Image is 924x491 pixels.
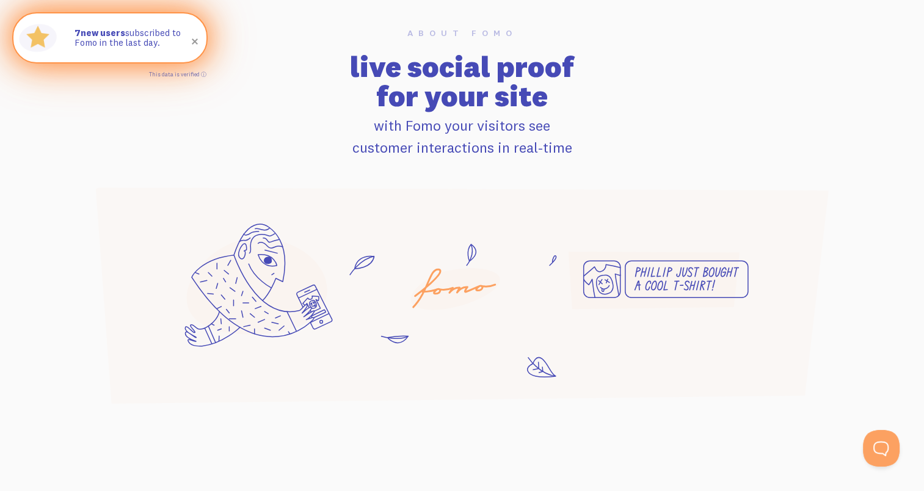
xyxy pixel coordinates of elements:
[16,16,60,60] img: Fomo
[75,28,194,48] p: subscribed to Fomo in the last day.
[81,52,843,111] h2: live social proof for your site
[81,114,843,158] p: with Fomo your visitors see customer interactions in real-time
[81,29,843,37] h6: About Fomo
[75,28,81,38] span: 7
[863,430,900,467] iframe: Help Scout Beacon - Open
[75,27,125,38] strong: new users
[149,71,206,78] a: This data is verified ⓘ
